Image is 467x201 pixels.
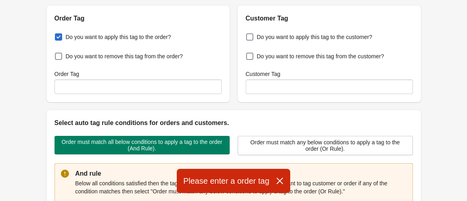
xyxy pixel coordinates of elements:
[257,33,372,41] span: Do you want to apply this tag to the customer?
[55,14,222,23] h2: Order Tag
[61,139,223,152] span: Order must match all below conditions to apply a tag to the order (And Rule).
[55,118,413,128] h2: Select auto tag rule conditions for orders and customers.
[55,70,79,78] label: Order Tag
[245,139,406,152] span: Order must match any below conditions to apply a tag to the order (Or Rule).
[246,70,281,78] label: Customer Tag
[75,169,406,178] p: And rule
[177,169,290,193] div: Please enter a order tag
[66,52,183,60] span: Do you want to remove this tag from the order?
[246,14,413,23] h2: Customer Tag
[238,136,413,155] button: Order must match any below conditions to apply a tag to the order (Or Rule).
[55,136,230,154] button: Order must match all below conditions to apply a tag to the order (And Rule).
[66,33,171,41] span: Do you want to apply this tag to the order?
[75,179,406,195] p: Below all conditions satisfied then the tag applies otherwise tag will not apply. if you want to ...
[257,52,384,60] span: Do you want to remove this tag from the customer?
